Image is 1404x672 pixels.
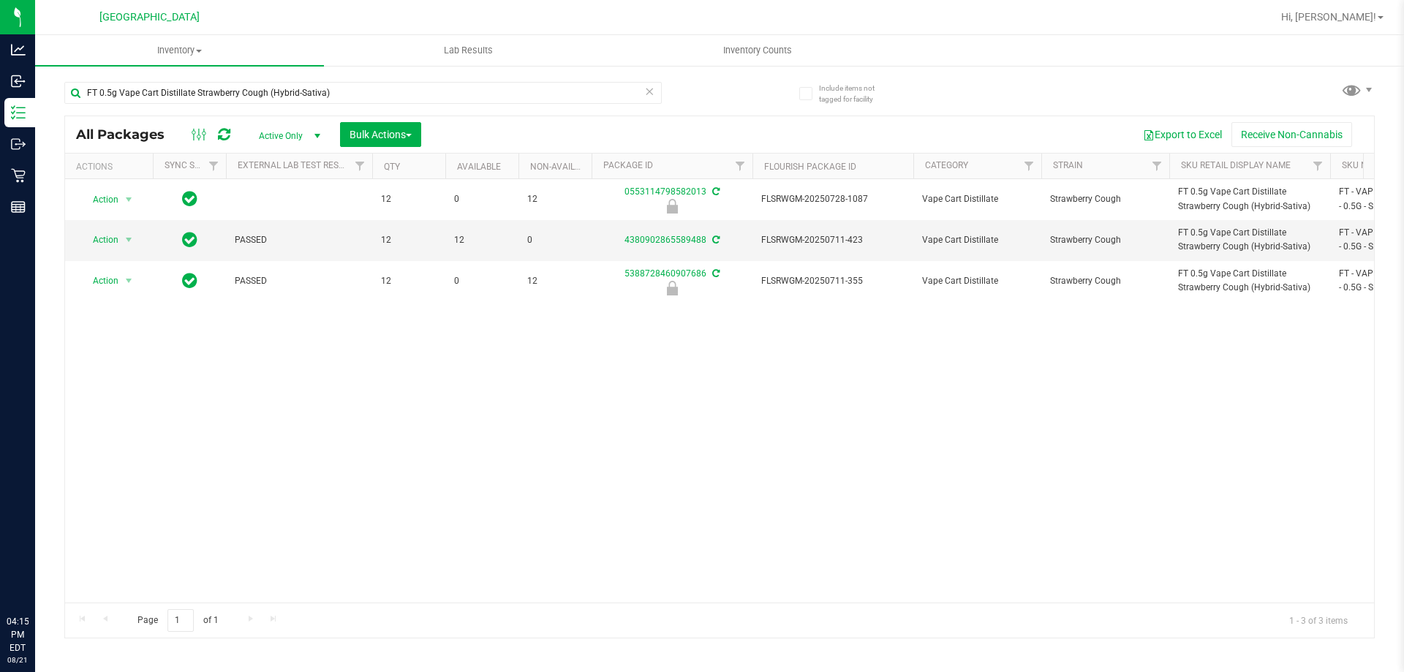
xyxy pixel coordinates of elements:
[202,154,226,178] a: Filter
[922,192,1033,206] span: Vape Cart Distillate
[761,274,905,288] span: FLSRWGM-20250711-355
[348,154,372,178] a: Filter
[7,654,29,665] p: 08/21
[80,189,119,210] span: Action
[1178,226,1321,254] span: FT 0.5g Vape Cart Distillate Strawberry Cough (Hybrid-Sativa)
[454,233,510,247] span: 12
[381,274,437,288] span: 12
[120,271,138,291] span: select
[644,82,654,101] span: Clear
[7,615,29,654] p: 04:15 PM EDT
[99,11,200,23] span: [GEOGRAPHIC_DATA]
[1053,160,1083,170] a: Strain
[527,192,583,206] span: 12
[1342,160,1386,170] a: SKU Name
[76,127,179,143] span: All Packages
[624,235,706,245] a: 4380902865589488
[381,233,437,247] span: 12
[1231,122,1352,147] button: Receive Non-Cannabis
[764,162,856,172] a: Flourish Package ID
[1181,160,1291,170] a: Sku Retail Display Name
[167,609,194,632] input: 1
[424,44,513,57] span: Lab Results
[922,274,1033,288] span: Vape Cart Distillate
[1050,274,1160,288] span: Strawberry Cough
[324,35,613,66] a: Lab Results
[80,230,119,250] span: Action
[35,44,324,57] span: Inventory
[703,44,812,57] span: Inventory Counts
[120,189,138,210] span: select
[1178,185,1321,213] span: FT 0.5g Vape Cart Distillate Strawberry Cough (Hybrid-Sativa)
[1050,233,1160,247] span: Strawberry Cough
[728,154,752,178] a: Filter
[350,129,412,140] span: Bulk Actions
[11,74,26,88] inline-svg: Inbound
[589,281,755,295] div: Newly Received
[182,189,197,209] span: In Sync
[603,160,653,170] a: Package ID
[381,192,437,206] span: 12
[238,160,352,170] a: External Lab Test Result
[925,160,968,170] a: Category
[11,105,26,120] inline-svg: Inventory
[11,42,26,57] inline-svg: Analytics
[11,200,26,214] inline-svg: Reports
[35,35,324,66] a: Inventory
[182,271,197,291] span: In Sync
[530,162,595,172] a: Non-Available
[1178,267,1321,295] span: FT 0.5g Vape Cart Distillate Strawberry Cough (Hybrid-Sativa)
[819,83,892,105] span: Include items not tagged for facility
[454,274,510,288] span: 0
[76,162,147,172] div: Actions
[454,192,510,206] span: 0
[235,274,363,288] span: PASSED
[710,235,720,245] span: Sync from Compliance System
[922,233,1033,247] span: Vape Cart Distillate
[613,35,902,66] a: Inventory Counts
[11,137,26,151] inline-svg: Outbound
[710,268,720,279] span: Sync from Compliance System
[1133,122,1231,147] button: Export to Excel
[15,555,58,599] iframe: Resource center
[182,230,197,250] span: In Sync
[761,192,905,206] span: FLSRWGM-20250728-1087
[11,168,26,183] inline-svg: Retail
[624,186,706,197] a: 0553114798582013
[457,162,501,172] a: Available
[761,233,905,247] span: FLSRWGM-20250711-423
[120,230,138,250] span: select
[624,268,706,279] a: 5388728460907686
[235,233,363,247] span: PASSED
[384,162,400,172] a: Qty
[80,271,119,291] span: Action
[64,82,662,104] input: Search Package ID, Item Name, SKU, Lot or Part Number...
[1281,11,1376,23] span: Hi, [PERSON_NAME]!
[1306,154,1330,178] a: Filter
[1145,154,1169,178] a: Filter
[165,160,221,170] a: Sync Status
[710,186,720,197] span: Sync from Compliance System
[340,122,421,147] button: Bulk Actions
[527,274,583,288] span: 12
[43,553,61,570] iframe: Resource center unread badge
[589,199,755,214] div: Newly Received
[527,233,583,247] span: 0
[1050,192,1160,206] span: Strawberry Cough
[1017,154,1041,178] a: Filter
[1277,609,1359,631] span: 1 - 3 of 3 items
[125,609,230,632] span: Page of 1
